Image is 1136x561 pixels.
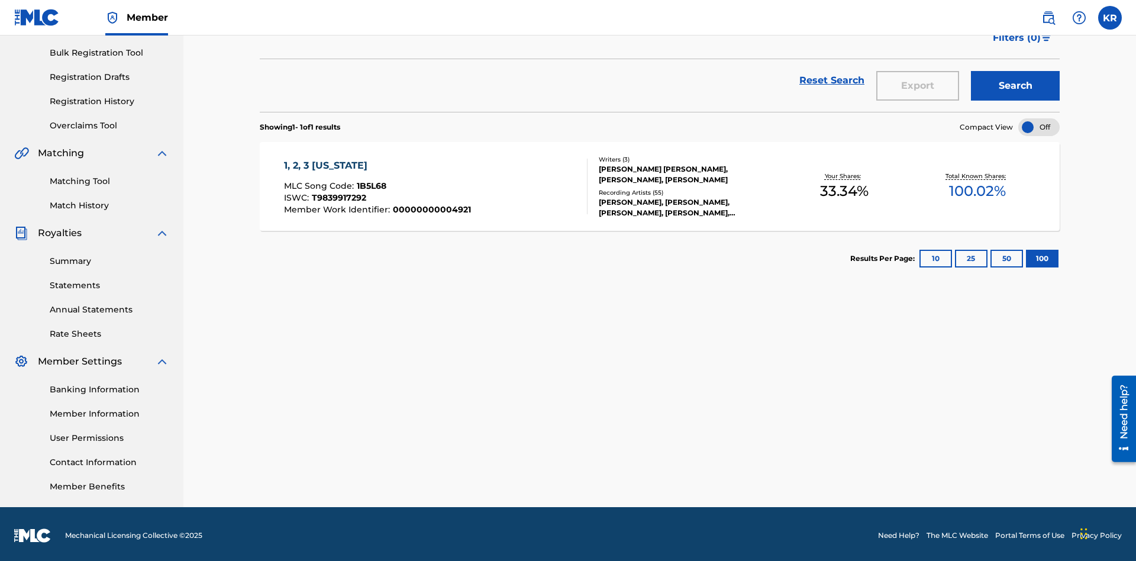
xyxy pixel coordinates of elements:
[986,23,1060,53] button: Filters (0)
[38,226,82,240] span: Royalties
[14,146,29,160] img: Matching
[65,530,202,541] span: Mechanical Licensing Collective © 2025
[850,253,918,264] p: Results Per Page:
[50,175,169,188] a: Matching Tool
[50,408,169,420] a: Member Information
[260,122,340,133] p: Showing 1 - 1 of 1 results
[284,192,312,203] span: ISWC :
[105,11,120,25] img: Top Rightsholder
[127,11,168,24] span: Member
[50,95,169,108] a: Registration History
[820,180,869,202] span: 33.34 %
[927,530,988,541] a: The MLC Website
[955,250,987,267] button: 25
[1041,11,1056,25] img: search
[50,120,169,132] a: Overclaims Tool
[155,146,169,160] img: expand
[50,328,169,340] a: Rate Sheets
[1067,6,1091,30] div: Help
[599,197,777,218] div: [PERSON_NAME], [PERSON_NAME], [PERSON_NAME], [PERSON_NAME], [PERSON_NAME], [PERSON_NAME], [PERSON...
[1037,6,1060,30] a: Public Search
[50,383,169,396] a: Banking Information
[50,279,169,292] a: Statements
[260,142,1060,231] a: 1, 2, 3 [US_STATE]MLC Song Code:1B5L68ISWC:T9839917292Member Work Identifier:00000000004921Writer...
[990,250,1023,267] button: 50
[949,180,1006,202] span: 100.02 %
[960,122,1013,133] span: Compact View
[50,71,169,83] a: Registration Drafts
[995,530,1064,541] a: Portal Terms of Use
[825,172,864,180] p: Your Shares:
[878,530,919,541] a: Need Help?
[793,67,870,93] a: Reset Search
[1077,504,1136,561] iframe: Chat Widget
[1103,371,1136,468] iframe: Resource Center
[284,180,357,191] span: MLC Song Code :
[1098,6,1122,30] div: User Menu
[14,226,28,240] img: Royalties
[393,204,471,215] span: 00000000004921
[312,192,366,203] span: T9839917292
[284,204,393,215] span: Member Work Identifier :
[993,31,1041,45] span: Filters ( 0 )
[50,456,169,469] a: Contact Information
[50,304,169,316] a: Annual Statements
[1072,11,1086,25] img: help
[14,9,60,26] img: MLC Logo
[284,159,471,173] div: 1, 2, 3 [US_STATE]
[50,255,169,267] a: Summary
[971,71,1060,101] button: Search
[14,528,51,543] img: logo
[50,432,169,444] a: User Permissions
[1041,34,1051,41] img: filter
[38,146,84,160] span: Matching
[1026,250,1058,267] button: 100
[50,199,169,212] a: Match History
[14,354,28,369] img: Member Settings
[155,354,169,369] img: expand
[50,47,169,59] a: Bulk Registration Tool
[357,180,386,191] span: 1B5L68
[919,250,952,267] button: 10
[599,155,777,164] div: Writers ( 3 )
[599,164,777,185] div: [PERSON_NAME] [PERSON_NAME], [PERSON_NAME], [PERSON_NAME]
[945,172,1009,180] p: Total Known Shares:
[155,226,169,240] img: expand
[38,354,122,369] span: Member Settings
[50,481,169,493] a: Member Benefits
[1072,530,1122,541] a: Privacy Policy
[599,188,777,197] div: Recording Artists ( 55 )
[1080,516,1087,552] div: Drag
